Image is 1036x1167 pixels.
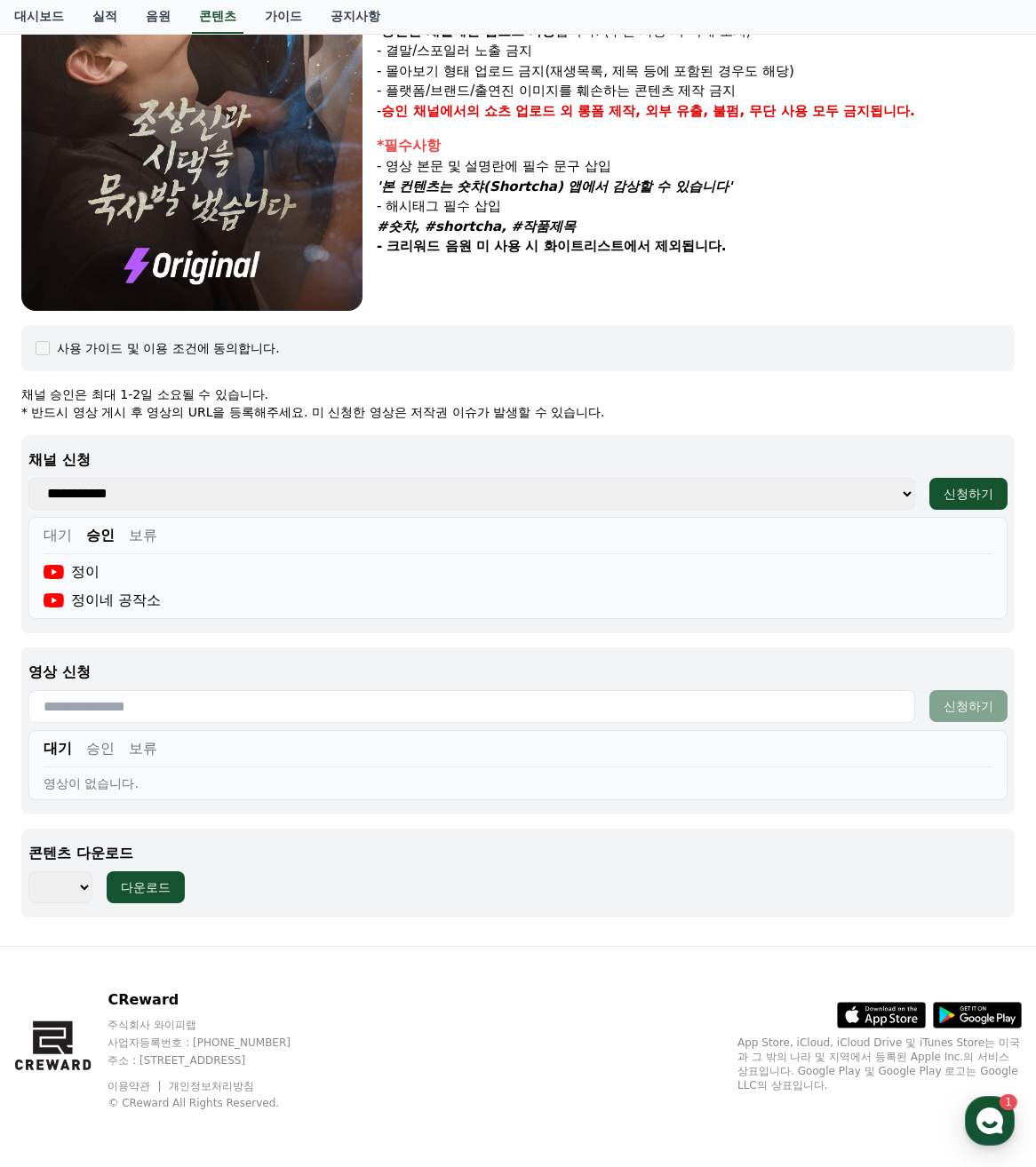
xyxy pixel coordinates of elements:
[944,485,993,503] div: 신청하기
[21,385,1015,403] p: 채널 승인은 최대 1-2일 소요될 수 있습니다.
[737,1036,1022,1092] p: App Store, iCloud, iCloud Drive 및 iTunes Store는 미국과 그 밖의 나라 및 지역에서 등록된 Apple Inc.의 서비스 상표입니다. Goo...
[381,23,555,39] strong: 승인된 채널에만 업로드 가능
[108,1036,324,1050] p: 사업자등록번호 : [PHONE_NUMBER]
[107,871,185,903] button: 다운로드
[929,690,1008,722] button: 신청하기
[28,843,1008,864] p: 콘텐츠 다운로드
[377,218,576,234] em: #숏챠, #shortcha, #작품제목
[180,562,187,576] span: 1
[44,561,100,583] div: 정이
[129,525,157,546] button: 보류
[163,591,184,605] span: 대화
[44,774,992,792] div: 영상이 없습니다.
[44,590,161,611] div: 정이네 공작소
[377,238,726,254] strong: - 크리워드 음원 미 사용 시 화이트리스트에서 제외됩니다.
[86,525,115,546] button: 승인
[108,1080,163,1092] a: 이용약관
[377,179,732,194] em: '본 컨텐츠는 숏챠(Shortcha) 앱에서 감상할 수 있습니다'
[129,738,157,759] button: 보류
[44,525,72,546] button: 대기
[44,738,72,759] button: 대기
[108,989,324,1011] p: CReward
[108,1053,324,1068] p: 주소 : [STREET_ADDRESS]
[377,41,1015,61] p: - 결말/스포일러 노출 금지
[229,563,341,607] a: 설정
[377,156,1015,177] p: - 영상 본문 및 설명란에 필수 문구 삽입
[381,103,573,119] strong: 승인 채널에서의 쇼츠 업로드 외
[5,563,117,607] a: 홈
[28,449,1008,471] p: 채널 신청
[117,563,229,607] a: 1대화
[169,1080,254,1092] a: 개인정보처리방침
[108,1096,324,1110] p: © CReward All Rights Reserved.
[944,697,993,715] div: 신청하기
[377,101,1015,122] p: -
[929,478,1008,510] button: 신청하기
[377,196,1015,217] p: - 해시태그 필수 삽입
[108,1018,324,1032] p: 주식회사 와이피랩
[377,81,1015,101] p: - 플랫폼/브랜드/출연진 이미지를 훼손하는 콘텐츠 제작 금지
[21,403,1015,421] p: * 반드시 영상 게시 후 영상의 URL을 등록해주세요. 미 신청한 영상은 저작권 이슈가 발생할 수 있습니다.
[57,339,280,357] div: 사용 가이드 및 이용 조건에 동의합니다.
[121,878,171,896] div: 다운로드
[86,738,115,759] button: 승인
[377,135,1015,156] div: *필수사항
[28,662,1008,683] p: 영상 신청
[578,103,915,119] strong: 롱폼 제작, 외부 유출, 불펌, 무단 사용 모두 금지됩니다.
[275,590,296,604] span: 설정
[377,61,1015,82] p: - 몰아보기 형태 업로드 금지(재생목록, 제목 등에 포함된 경우도 해당)
[56,590,67,604] span: 홈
